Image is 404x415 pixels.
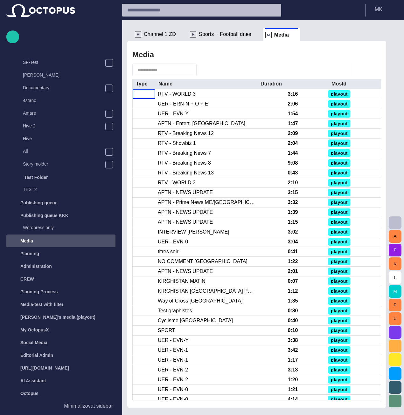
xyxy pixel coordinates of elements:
div: APTN - NEWS UPDATE [158,268,213,275]
div: UER - EVN-1 [158,347,188,354]
div: CREW [6,273,115,285]
div: RTV - WORLD 3 [158,179,196,186]
div: MosId [331,81,346,87]
span: playout [331,190,348,195]
div: Amare [10,107,115,120]
div: Story molder [10,158,115,171]
p: Publishing queue KKK [20,212,68,219]
span: playout [331,348,348,352]
p: Wordpress only [23,224,115,231]
div: UER - ERN-N + O + E [158,100,208,107]
p: Planning [20,250,39,257]
button: P [389,299,401,311]
p: Administration [20,263,52,269]
div: 3:15 [288,189,298,196]
div: 1:12 [288,288,298,295]
div: 1:22 [288,258,298,265]
div: Wordpress only [10,222,115,235]
div: 3:38 [288,337,298,344]
div: 2:04 [288,140,298,147]
button: M [389,285,401,298]
span: playout [331,289,348,293]
div: UER - EVN-2 [158,366,188,373]
span: playout [331,259,348,264]
p: Documentary [23,85,105,91]
div: 2:01 [288,268,298,275]
span: playout [331,180,348,185]
p: F [190,31,196,37]
img: Octopus News Room [6,4,75,17]
div: KIRGHISTAN RUSSIA POUTINE [158,288,255,295]
div: Hive 2 [10,120,115,133]
div: 1:54 [288,110,298,117]
div: INTERVIEW NAIM KASSEM [158,228,229,235]
p: Hive [23,135,115,142]
span: playout [331,210,348,214]
p: [PERSON_NAME] [23,72,115,78]
p: Media [20,238,33,244]
div: [PERSON_NAME]'s media (playout) [6,311,115,323]
p: [URL][DOMAIN_NAME] [20,365,69,371]
div: TEST2 [10,184,115,196]
div: Media [6,235,115,247]
div: APTN - NEWS UPDATE [158,189,213,196]
div: 1:21 [288,386,298,393]
div: 2:10 [288,179,298,186]
span: playout [331,131,348,136]
div: 0:43 [288,169,298,176]
button: K [389,257,401,270]
div: UER - EVN-0 [158,386,188,393]
div: RTV - Breaking News 13 [158,169,214,176]
p: Planning Process [20,289,58,295]
span: playout [331,171,348,175]
span: playout [331,92,348,96]
div: MMedia [263,28,300,41]
button: U [389,312,401,325]
p: M K [375,6,382,13]
div: Media-test with filter [6,298,115,311]
div: Hive [10,133,115,146]
span: playout [331,230,348,234]
div: Publishing queue [6,196,115,209]
div: 0:40 [288,317,298,324]
p: Social Media [20,339,47,346]
div: UER - EVN-2 [158,376,188,383]
span: playout [331,200,348,205]
button: MK [370,4,400,15]
div: KIRGHISTAN MATIN [158,278,205,285]
div: RTV - WORLD 3 [158,91,196,98]
p: Minimalizovat sidebar [64,402,113,410]
span: playout [331,161,348,165]
span: playout [331,387,348,392]
div: 3:32 [288,199,298,206]
div: RChannel 1 ZD [132,28,187,41]
div: UER - EVN-Y [158,337,189,344]
div: All [10,146,115,158]
span: playout [331,141,348,146]
div: 3:13 [288,366,298,373]
div: 3:16 [288,91,298,98]
div: 0:07 [288,278,298,285]
span: playout [331,328,348,333]
span: Channel 1 ZD [144,31,176,37]
span: playout [331,378,348,382]
div: Documentary [10,82,115,95]
div: RTV - Breaking News 8 [158,160,211,167]
span: playout [331,112,348,116]
div: 0:30 [288,307,298,314]
div: Octopus [6,387,115,400]
div: 9:08 [288,160,298,167]
div: RTV - Breaking News 12 [158,130,214,137]
div: 0:10 [288,327,298,334]
span: playout [331,249,348,254]
span: playout [331,269,348,274]
div: 1:39 [288,209,298,216]
p: Test Folder [24,174,48,180]
div: APTN - NEWS UPDATE [158,209,213,216]
span: playout [331,358,348,362]
div: APTN - NEWS UPDATE [158,219,213,226]
div: 1:20 [288,376,298,383]
div: Cyclisme Italie [158,317,233,324]
div: FSports ~ Football dnes [187,28,263,41]
p: Media-test with filter [20,301,63,308]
